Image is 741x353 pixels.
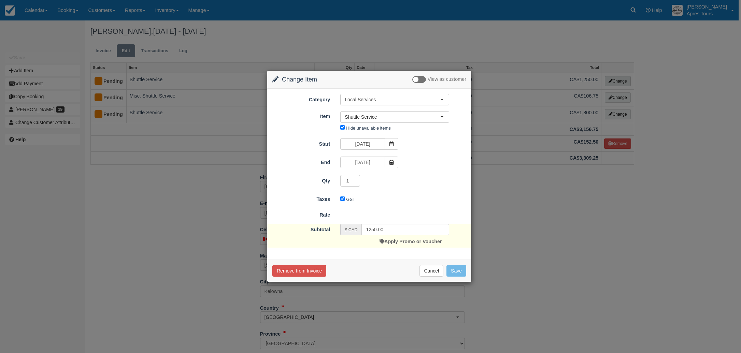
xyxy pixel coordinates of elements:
span: View as customer [428,77,466,82]
span: Local Services [345,96,440,103]
label: Qty [267,175,335,185]
label: Subtotal [267,224,335,233]
span: Change Item [282,76,317,83]
label: Taxes [267,193,335,203]
button: Shuttle Service [340,111,449,123]
button: Remove from Invoice [272,265,326,277]
span: Shuttle Service [345,114,440,120]
label: Item [267,111,335,120]
button: Local Services [340,94,449,105]
label: End [267,157,335,166]
label: GST [346,197,355,202]
button: Save [446,265,466,277]
label: Category [267,94,335,103]
label: Start [267,138,335,148]
small: $ CAD [345,227,357,232]
label: Rate [267,209,335,219]
button: Cancel [419,265,443,277]
label: Hide unavailable items [346,126,390,131]
a: Apply Promo or Voucher [380,239,442,244]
